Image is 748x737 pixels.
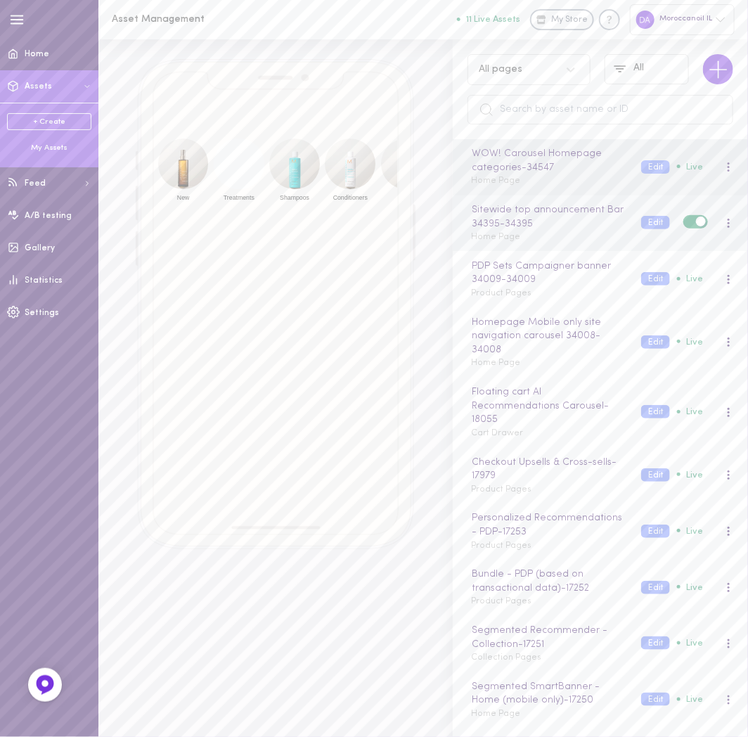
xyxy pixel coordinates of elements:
[677,583,703,592] span: Live
[325,136,375,217] div: SHOP NOW
[677,274,703,283] span: Live
[457,15,530,25] a: 11 Live Assets
[469,203,628,231] div: Sitewide top announcement Bar 34395 - 34395
[25,212,72,220] span: A/B testing
[641,581,670,594] button: Edit
[471,429,523,437] span: Cart Drawer
[157,136,208,217] div: SHOP NOW
[469,385,628,428] div: Floating cart AI Recommendations Carousel - 18055
[34,674,56,696] img: Feedback Button
[471,359,520,367] span: Home Page
[471,541,531,550] span: Product Pages
[217,194,260,203] h3: Treatments
[641,525,670,538] button: Edit
[469,146,628,175] div: WOW! Carousel Homepage categories - 34547
[471,289,531,297] span: Product Pages
[630,4,735,34] div: Moroccanoil IL
[471,485,531,494] span: Product Pages
[25,82,52,91] span: Assets
[677,695,703,704] span: Live
[471,233,520,241] span: Home Page
[641,335,670,349] button: Edit
[677,407,703,416] span: Live
[25,179,46,188] span: Feed
[641,405,670,418] button: Edit
[641,160,670,174] button: Edit
[641,636,670,650] button: Edit
[479,65,522,75] div: All pages
[7,143,91,154] div: My Assets
[469,315,628,358] div: Homepage Mobile only site navigation carousel 34008 - 34008
[469,259,628,288] div: PDP Sets Campaigner banner 34009 - 34009
[384,194,427,203] h3: Masks
[25,244,55,252] span: Gallery
[457,15,520,24] button: 11 Live Assets
[380,136,431,217] div: SHOP NOW
[641,216,670,229] button: Edit
[161,194,205,203] h3: New
[269,136,320,217] div: SHOP NOW
[551,14,588,27] span: My Store
[7,113,91,130] a: + Create
[469,679,628,708] div: Segmented SmartBanner - Home (mobile only) - 17250
[677,338,703,347] span: Live
[112,14,344,25] h1: Asset Management
[25,50,49,58] span: Home
[471,597,531,605] span: Product Pages
[25,276,63,285] span: Statistics
[469,511,628,539] div: Personalized Recommendations - PDP - 17253
[641,272,670,286] button: Edit
[471,710,520,718] span: Home Page
[641,693,670,706] button: Edit
[471,177,520,185] span: Home Page
[273,194,316,203] h3: Shampoos
[677,527,703,536] span: Live
[677,639,703,648] span: Live
[469,455,628,484] div: Checkout Upsells & Cross-sells - 17979
[469,567,628,596] div: Bundle - PDP (based on transactional data) - 17252
[530,9,594,30] a: My Store
[641,468,670,482] button: Edit
[25,309,59,317] span: Settings
[677,162,703,172] span: Live
[599,9,620,30] div: Knowledge center
[469,623,628,652] div: Segmented Recommender - Collection - 17251
[468,95,733,124] input: Search by asset name or ID
[471,653,541,662] span: Collection Pages
[213,136,264,217] div: SHOP NOW
[328,194,372,203] h3: Conditioners
[605,54,689,84] button: All
[677,470,703,480] span: Live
